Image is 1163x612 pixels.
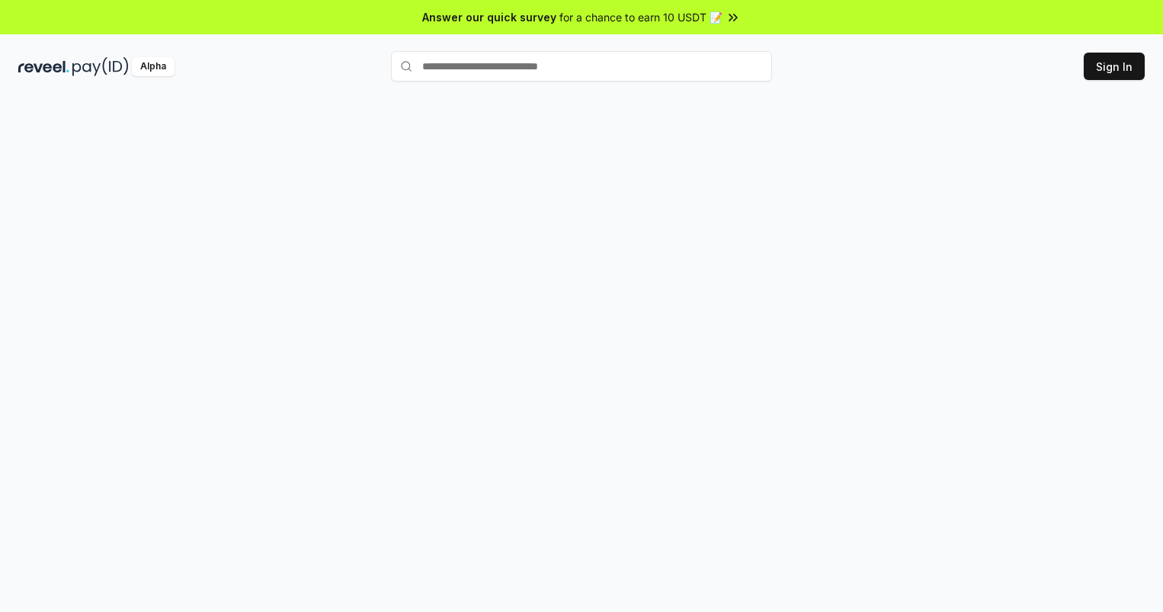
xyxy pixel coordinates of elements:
span: Answer our quick survey [422,9,556,25]
img: reveel_dark [18,57,69,76]
img: pay_id [72,57,129,76]
div: Alpha [132,57,175,76]
span: for a chance to earn 10 USDT 📝 [559,9,722,25]
button: Sign In [1084,53,1145,80]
